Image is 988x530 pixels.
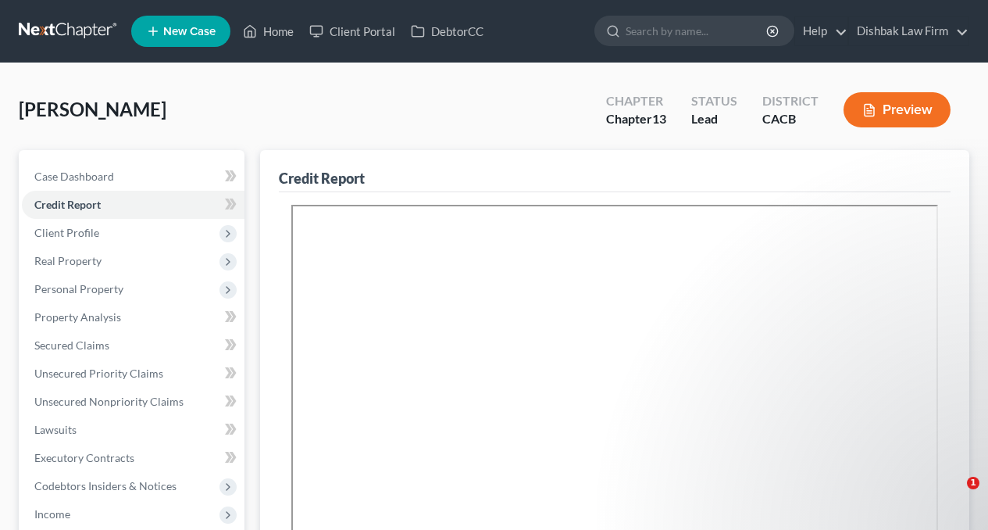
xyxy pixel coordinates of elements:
a: Secured Claims [22,331,244,360]
span: Unsecured Priority Claims [34,367,163,380]
a: Case Dashboard [22,163,244,191]
a: Lawsuits [22,416,244,444]
span: Client Profile [34,226,99,239]
div: Lead [691,110,737,128]
span: Case Dashboard [34,170,114,183]
a: Unsecured Nonpriority Claims [22,388,244,416]
span: Real Property [34,254,102,267]
span: New Case [163,26,216,38]
div: District [762,92,819,110]
span: Secured Claims [34,338,109,352]
a: Executory Contracts [22,444,244,472]
span: Codebtors Insiders & Notices [34,479,177,492]
span: Credit Report [34,198,101,211]
span: Property Analysis [34,310,121,324]
div: Chapter [606,92,666,110]
a: Property Analysis [22,303,244,331]
a: DebtorCC [403,17,491,45]
a: Unsecured Priority Claims [22,360,244,388]
span: 13 [652,111,666,126]
div: Chapter [606,110,666,128]
a: Help [795,17,847,45]
span: Personal Property [34,282,123,295]
a: Dishbak Law Firm [849,17,968,45]
span: Lawsuits [34,423,77,436]
span: Income [34,507,70,521]
div: CACB [762,110,819,128]
span: 1 [967,477,979,489]
div: Status [691,92,737,110]
a: Credit Report [22,191,244,219]
span: [PERSON_NAME] [19,98,166,120]
button: Preview [844,92,951,127]
input: Search by name... [626,16,769,45]
div: Credit Report [279,169,365,188]
span: Executory Contracts [34,451,134,464]
iframe: Intercom live chat [935,477,972,514]
a: Home [235,17,301,45]
a: Client Portal [301,17,403,45]
span: Unsecured Nonpriority Claims [34,395,184,408]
